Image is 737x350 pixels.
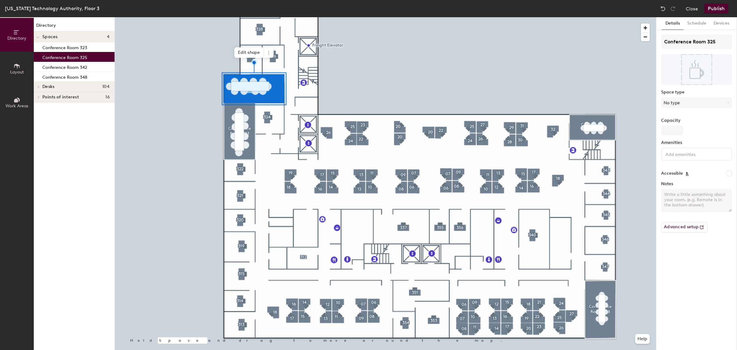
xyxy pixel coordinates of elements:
p: Conference Room 325 [42,53,87,60]
span: Work Areas [6,103,28,109]
label: Notes [661,181,732,186]
label: Capacity [661,118,732,123]
div: [US_STATE] Technology Authority, Floor 3 [5,5,99,12]
button: Close [686,4,698,14]
button: Help [635,334,650,344]
span: 104 [102,84,110,89]
span: Edit shape [234,47,264,58]
p: Conference Room 348 [42,73,87,80]
p: Conference Room 342 [42,63,87,70]
label: Space type [661,90,732,95]
p: Conference Room 323 [42,43,87,50]
span: Layout [10,70,24,75]
label: Amenities [661,140,732,145]
img: Undo [660,6,666,12]
span: 16 [105,95,110,100]
img: Redo [670,6,676,12]
span: Directory [7,36,26,41]
span: Spaces [42,34,58,39]
span: Points of interest [42,95,79,100]
span: Desks [42,84,54,89]
button: Advanced setup [661,222,708,233]
button: Devices [710,17,733,30]
button: No type [661,97,732,108]
input: Add amenities [664,150,719,157]
img: The space named Conference Room 325 [661,54,732,85]
label: Accessible [661,171,683,176]
h1: Directory [34,22,115,32]
span: 4 [107,34,110,39]
button: Publish [704,4,728,14]
button: Schedule [684,17,710,30]
button: Details [662,17,684,30]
